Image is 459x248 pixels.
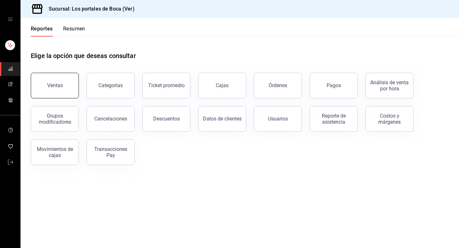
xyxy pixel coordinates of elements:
[198,106,246,132] button: Datos de clientes
[31,26,85,37] div: navigation tabs
[148,82,185,88] div: Ticket promedio
[91,146,130,158] div: Transacciones Pay
[31,51,136,61] h1: Elige la opción que deseas consultar
[63,26,85,37] button: Resumen
[44,5,135,13] h3: Sucursal: Los portales de Boca (Ver)
[87,139,135,165] button: Transacciones Pay
[142,73,190,98] button: Ticket promedio
[365,106,413,132] button: Costos y márgenes
[31,139,79,165] button: Movimientos de cajas
[269,82,287,88] div: Órdenes
[370,79,409,92] div: Análisis de venta por hora
[314,113,354,125] div: Reporte de asistencia
[310,106,358,132] button: Reporte de asistencia
[370,113,409,125] div: Costos y márgenes
[87,73,135,98] button: Categorías
[8,17,13,22] button: open drawer
[365,73,413,98] button: Análisis de venta por hora
[47,82,63,88] div: Ventas
[268,116,288,122] div: Usuarios
[94,116,127,122] div: Cancelaciones
[98,82,123,88] div: Categorías
[254,106,302,132] button: Usuarios
[153,116,180,122] div: Descuentos
[31,73,79,98] button: Ventas
[35,146,75,158] div: Movimientos de cajas
[216,82,229,89] div: Cajas
[31,106,79,132] button: Grupos modificadores
[198,73,246,98] a: Cajas
[310,73,358,98] button: Pagos
[142,106,190,132] button: Descuentos
[35,113,75,125] div: Grupos modificadores
[203,116,242,122] div: Datos de clientes
[254,73,302,98] button: Órdenes
[327,82,341,88] div: Pagos
[31,26,53,37] button: Reportes
[87,106,135,132] button: Cancelaciones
